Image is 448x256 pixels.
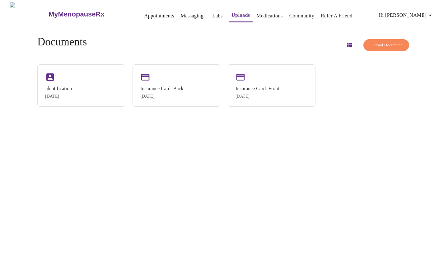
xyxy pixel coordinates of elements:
[379,11,434,20] span: Hi [PERSON_NAME]
[287,10,317,22] button: Community
[236,94,279,99] div: [DATE]
[45,94,72,99] div: [DATE]
[178,10,206,22] button: Messaging
[181,12,203,20] a: Messaging
[376,9,436,21] button: Hi [PERSON_NAME]
[37,36,87,48] h4: Documents
[342,38,357,53] button: Switch to list view
[142,10,177,22] button: Appointments
[45,86,72,91] div: Identification
[229,9,252,22] button: Uploads
[236,86,279,91] div: Insurance Card: Front
[144,12,174,20] a: Appointments
[289,12,315,20] a: Community
[49,10,105,18] h3: MyMenopauseRx
[254,10,285,22] button: Medications
[10,2,48,26] img: MyMenopauseRx Logo
[231,11,250,20] a: Uploads
[48,3,129,25] a: MyMenopauseRx
[208,10,227,22] button: Labs
[212,12,223,20] a: Labs
[257,12,283,20] a: Medications
[371,42,402,49] span: Upload Document
[140,94,184,99] div: [DATE]
[318,10,355,22] button: Refer a Friend
[140,86,184,91] div: Insurance Card: Back
[321,12,352,20] a: Refer a Friend
[363,39,409,51] button: Upload Document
